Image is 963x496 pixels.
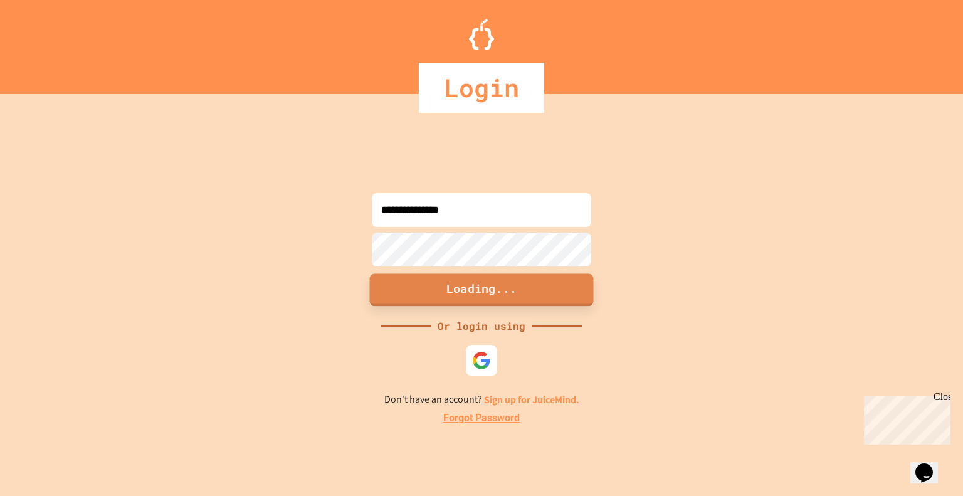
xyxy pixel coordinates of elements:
img: Logo.svg [469,19,494,50]
p: Don't have an account? [384,392,579,408]
iframe: chat widget [910,446,950,483]
img: google-icon.svg [472,351,491,370]
button: Loading... [370,273,594,306]
a: Sign up for JuiceMind. [484,393,579,406]
div: Login [419,63,544,113]
a: Forgot Password [443,411,520,426]
div: Or login using [431,319,532,334]
div: Chat with us now!Close [5,5,87,80]
iframe: chat widget [859,391,950,445]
